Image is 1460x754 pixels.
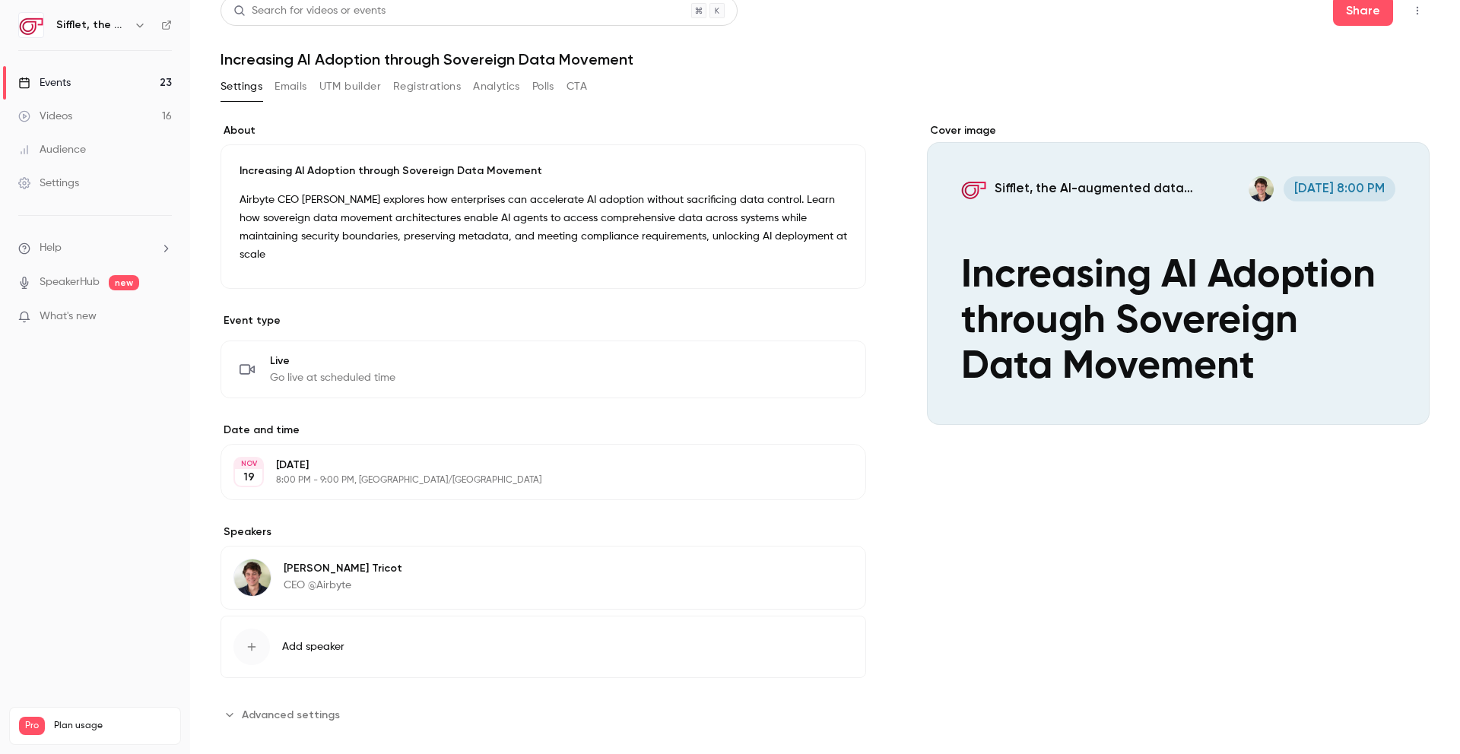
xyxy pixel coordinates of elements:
label: Cover image [927,123,1430,138]
p: 8:00 PM - 9:00 PM, [GEOGRAPHIC_DATA]/[GEOGRAPHIC_DATA] [276,474,786,486]
h1: Increasing AI Adoption through Sovereign Data Movement [221,50,1430,68]
span: Advanced settings [242,707,340,723]
div: NOV [235,458,262,469]
p: [PERSON_NAME] Tricot [284,561,402,576]
span: Pro [19,717,45,735]
p: Event type [221,313,866,328]
button: CTA [567,74,587,99]
label: Date and time [221,423,866,438]
div: Events [18,75,71,90]
button: Advanced settings [221,702,349,727]
h6: Sifflet, the AI-augmented data observability platform built for data teams with business users in... [56,17,128,33]
span: Help [40,240,62,256]
button: Settings [221,74,262,99]
p: 19 [243,470,255,485]
span: What's new [40,309,97,325]
div: Michel Tricot[PERSON_NAME] TricotCEO @Airbyte [221,546,866,610]
button: Emails [275,74,306,99]
div: Videos [18,109,72,124]
div: Audience [18,142,86,157]
li: help-dropdown-opener [18,240,172,256]
p: Increasing AI Adoption through Sovereign Data Movement [240,163,847,179]
section: Cover image [927,123,1430,425]
button: Add speaker [221,616,866,678]
section: Advanced settings [221,702,866,727]
span: Go live at scheduled time [270,370,395,385]
span: Plan usage [54,720,171,732]
label: Speakers [221,524,866,540]
button: Polls [532,74,554,99]
img: Sifflet, the AI-augmented data observability platform built for data teams with business users in... [19,13,43,37]
span: Live [270,353,395,369]
button: Analytics [473,74,520,99]
span: new [109,275,139,290]
img: Michel Tricot [234,559,271,596]
p: Airbyte CEO [PERSON_NAME] explores how enterprises can accelerate AI adoption without sacrificing... [240,191,847,264]
span: Add speaker [282,639,344,654]
div: Search for videos or events [233,3,386,19]
a: SpeakerHub [40,274,100,290]
button: UTM builder [319,74,381,99]
div: Settings [18,176,79,191]
label: About [221,123,866,138]
button: Registrations [393,74,461,99]
p: [DATE] [276,458,786,473]
p: CEO @Airbyte [284,578,402,593]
